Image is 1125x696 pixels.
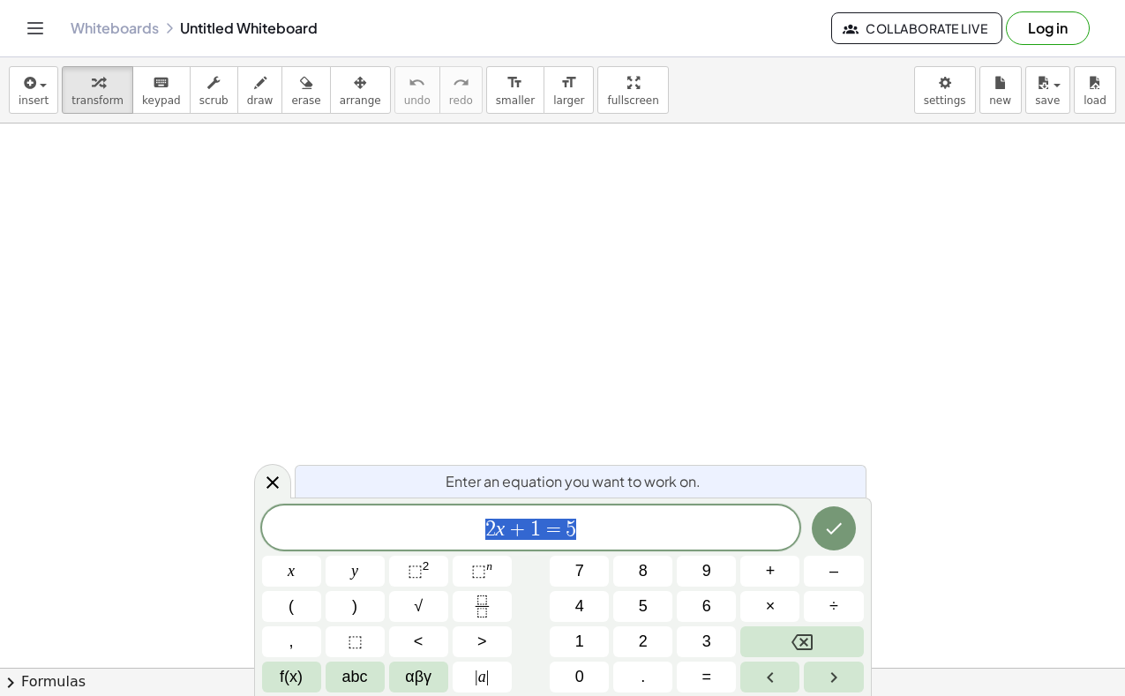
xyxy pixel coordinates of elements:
[740,591,799,622] button: Times
[541,519,566,540] span: =
[597,66,668,114] button: fullscreen
[389,591,448,622] button: Square root
[560,72,577,94] i: format_size
[262,591,321,622] button: (
[142,94,181,107] span: keypad
[1025,66,1070,114] button: save
[280,665,303,689] span: f(x)
[453,662,512,692] button: Absolute value
[506,72,523,94] i: format_size
[281,66,330,114] button: erase
[449,94,473,107] span: redo
[639,630,648,654] span: 2
[21,14,49,42] button: Toggle navigation
[326,662,385,692] button: Alphabet
[544,66,594,114] button: format_sizelarger
[475,665,489,689] span: a
[550,556,609,587] button: 7
[409,72,425,94] i: undo
[471,562,486,580] span: ⬚
[979,66,1022,114] button: new
[486,668,490,685] span: |
[1035,94,1060,107] span: save
[613,591,672,622] button: 5
[550,591,609,622] button: 4
[326,591,385,622] button: )
[453,591,512,622] button: Fraction
[288,559,295,583] span: x
[439,66,483,114] button: redoredo
[505,519,530,540] span: +
[550,626,609,657] button: 1
[352,595,357,618] span: )
[575,595,584,618] span: 4
[575,665,584,689] span: 0
[262,662,321,692] button: Functions
[423,559,430,573] sup: 2
[766,595,776,618] span: ×
[404,94,431,107] span: undo
[485,519,496,540] span: 2
[766,559,776,583] span: +
[132,66,191,114] button: keyboardkeypad
[351,559,358,583] span: y
[389,626,448,657] button: Less than
[1084,94,1106,107] span: load
[914,66,976,114] button: settings
[989,94,1011,107] span: new
[414,595,423,618] span: √
[613,556,672,587] button: 8
[702,665,712,689] span: =
[677,591,736,622] button: 6
[530,519,541,540] span: 1
[550,662,609,692] button: 0
[486,559,492,573] sup: n
[247,94,274,107] span: draw
[1074,66,1116,114] button: load
[566,519,576,540] span: 5
[677,662,736,692] button: Equals
[326,556,385,587] button: y
[394,66,440,114] button: undoundo
[289,595,294,618] span: (
[9,66,58,114] button: insert
[702,559,711,583] span: 9
[153,72,169,94] i: keyboard
[62,66,133,114] button: transform
[496,94,535,107] span: smaller
[740,556,799,587] button: Plus
[575,559,584,583] span: 7
[639,595,648,618] span: 5
[262,626,321,657] button: ,
[641,665,645,689] span: .
[414,630,424,654] span: <
[575,630,584,654] span: 1
[453,556,512,587] button: Superscript
[831,12,1002,44] button: Collaborate Live
[342,665,368,689] span: abc
[237,66,283,114] button: draw
[677,626,736,657] button: 3
[846,20,987,36] span: Collaborate Live
[446,471,701,492] span: Enter an equation you want to work on.
[496,517,506,540] var: x
[1006,11,1090,45] button: Log in
[740,626,863,657] button: Backspace
[804,591,863,622] button: Divide
[71,19,159,37] a: Whiteboards
[486,66,544,114] button: format_sizesmaller
[829,559,838,583] span: –
[553,94,584,107] span: larger
[804,662,863,692] button: Right arrow
[477,630,487,654] span: >
[408,562,423,580] span: ⬚
[199,94,229,107] span: scrub
[190,66,238,114] button: scrub
[613,662,672,692] button: .
[71,94,124,107] span: transform
[702,595,711,618] span: 6
[291,94,320,107] span: erase
[475,668,478,685] span: |
[262,556,321,587] button: x
[453,626,512,657] button: Greater than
